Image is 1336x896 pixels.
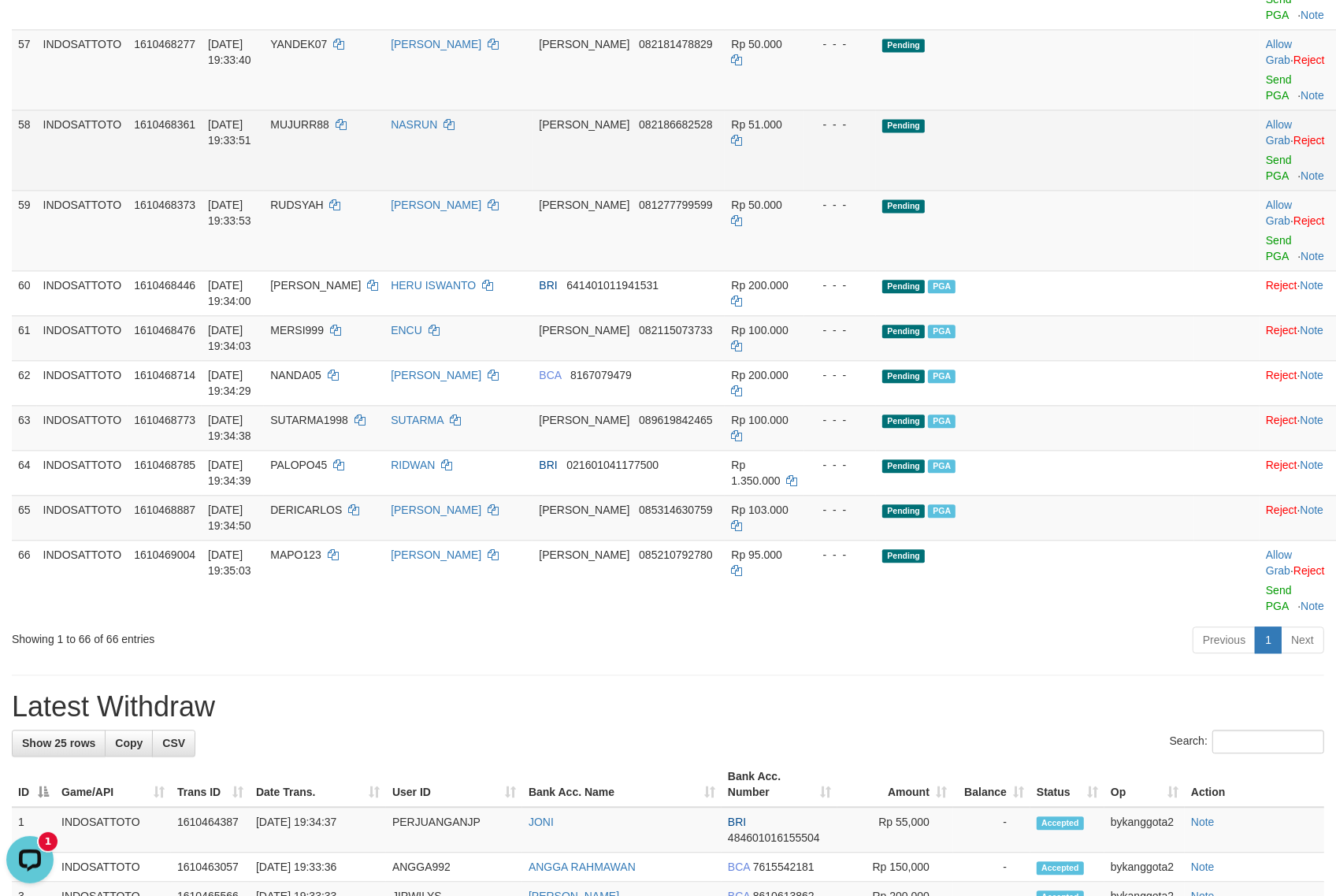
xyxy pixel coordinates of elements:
[1037,861,1084,875] span: Accepted
[811,502,870,518] div: - - -
[539,38,629,50] span: [PERSON_NAME]
[12,270,37,315] td: 60
[882,39,925,52] span: Pending
[12,762,55,807] th: ID: activate to sort column descending
[928,459,956,473] span: PGA
[1301,324,1324,336] a: Note
[811,36,870,52] div: - - -
[1266,199,1293,227] span: ·
[1301,600,1324,612] a: Note
[37,110,128,190] td: INDOSATTOTO
[391,548,481,561] a: [PERSON_NAME]
[6,6,54,54] button: Open LiveChat chat widget
[539,504,629,516] span: [PERSON_NAME]
[1266,369,1297,381] a: Reject
[753,861,815,873] span: Copy 7615542181 to clipboard
[134,414,195,426] span: 1610468773
[837,807,953,853] td: Rp 55,000
[208,279,251,307] span: [DATE] 19:34:00
[928,370,956,383] span: PGA
[208,414,251,442] span: [DATE] 19:34:38
[1266,504,1297,516] a: Reject
[1030,762,1104,807] th: Status: activate to sort column ascending
[1266,118,1292,147] a: Allow Grab
[811,322,870,338] div: - - -
[1266,199,1292,227] a: Allow Grab
[12,730,106,757] a: Show 25 rows
[639,118,712,131] span: Copy 082186682528 to clipboard
[386,853,522,882] td: ANGGA992
[37,190,128,270] td: INDOSATTOTO
[722,762,837,807] th: Bank Acc. Number: activate to sort column ascending
[539,199,629,211] span: [PERSON_NAME]
[37,29,128,110] td: INDOSATTOTO
[37,405,128,450] td: INDOSATTOTO
[1301,279,1324,292] a: Note
[1266,73,1292,102] a: Send PGA
[270,414,348,426] span: SUTARMA1998
[1293,564,1325,577] a: Reject
[1212,730,1324,753] input: Search:
[12,405,37,450] td: 63
[1301,504,1324,516] a: Note
[731,414,788,426] span: Rp 100.000
[811,197,870,213] div: - - -
[529,816,554,828] a: JONI
[12,190,37,270] td: 59
[539,459,557,471] span: BRI
[391,38,481,50] a: [PERSON_NAME]
[1301,89,1324,102] a: Note
[171,853,250,882] td: 1610463057
[1170,730,1324,753] label: Search:
[270,38,327,50] span: YANDEK07
[55,807,171,853] td: INDOSATTOTO
[37,450,128,495] td: INDOSATTOTO
[1255,626,1282,653] a: 1
[1037,816,1084,830] span: Accepted
[882,119,925,132] span: Pending
[639,199,712,211] span: Copy 081277799599 to clipboard
[250,807,386,853] td: [DATE] 19:34:37
[1301,459,1324,471] a: Note
[105,730,153,757] a: Copy
[22,737,95,749] span: Show 25 rows
[539,548,629,561] span: [PERSON_NAME]
[837,762,953,807] th: Amount: activate to sort column ascending
[953,762,1030,807] th: Balance: activate to sort column ascending
[12,807,55,853] td: 1
[1104,762,1185,807] th: Op: activate to sort column ascending
[1104,853,1185,882] td: bykanggota2
[1301,369,1324,381] a: Note
[12,315,37,360] td: 61
[12,360,37,405] td: 62
[728,831,820,844] span: Copy 484601016155504 to clipboard
[1191,861,1215,873] a: Note
[55,853,171,882] td: INDOSATTOTO
[1293,54,1325,66] a: Reject
[731,279,788,292] span: Rp 200.000
[134,504,195,516] span: 1610468887
[731,118,782,131] span: Rp 51.000
[134,369,195,381] span: 1610468714
[250,762,386,807] th: Date Trans.: activate to sort column ascending
[162,737,185,749] span: CSV
[731,548,782,561] span: Rp 95.000
[1266,234,1292,262] a: Send PGA
[728,861,750,873] span: BCA
[208,118,251,147] span: [DATE] 19:33:51
[39,2,58,21] div: new message indicator
[639,548,712,561] span: Copy 085210792780 to clipboard
[12,625,545,647] div: Showing 1 to 66 of 66 entries
[1266,548,1292,577] a: Allow Grab
[639,504,712,516] span: Copy 085314630759 to clipboard
[208,38,251,66] span: [DATE] 19:33:40
[731,38,782,50] span: Rp 50.000
[882,549,925,563] span: Pending
[134,459,195,471] span: 1610468785
[1293,134,1325,147] a: Reject
[882,459,925,473] span: Pending
[250,853,386,882] td: [DATE] 19:33:36
[882,504,925,518] span: Pending
[270,118,329,131] span: MUJURR88
[1301,250,1324,262] a: Note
